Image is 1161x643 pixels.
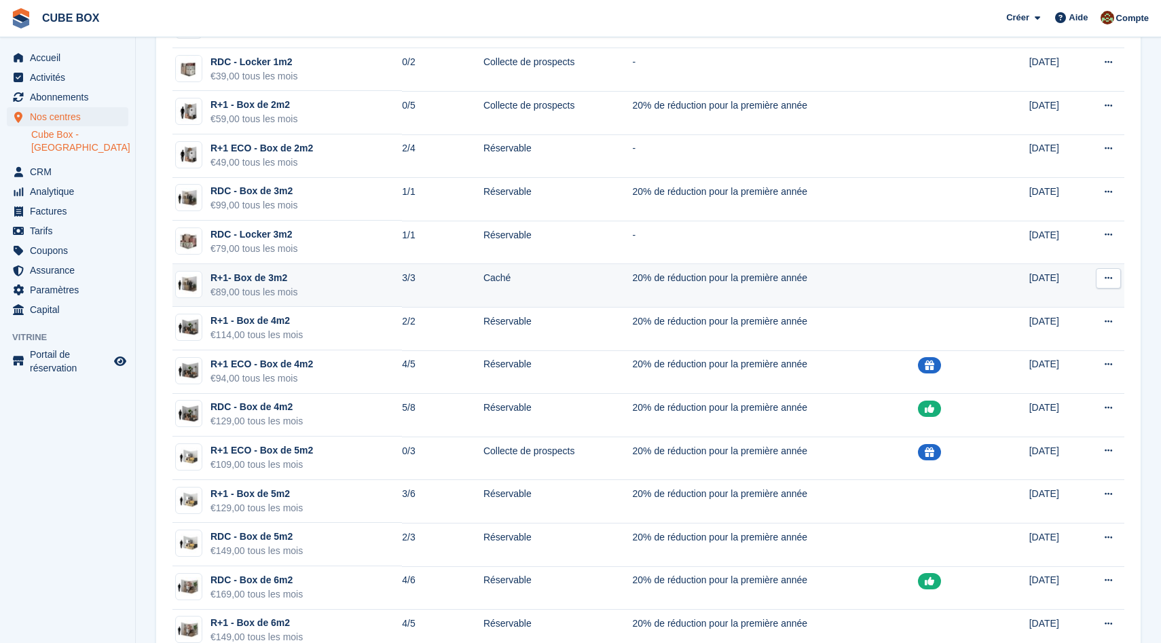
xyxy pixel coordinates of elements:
td: 20% de réduction pour la première année [633,350,918,394]
img: alex soubira [1101,11,1114,24]
img: 32-sqft-unit.jpg [176,274,202,294]
img: 40-sqft-unit.jpg [176,361,202,381]
td: Réservable [483,350,633,394]
td: Réservable [483,480,633,523]
td: [DATE] [1029,264,1078,308]
div: €149,00 tous les mois [210,544,303,558]
div: €129,00 tous les mois [210,501,303,515]
a: CUBE BOX [37,7,105,29]
div: RDC - Locker 1m2 [210,55,297,69]
td: Collecte de prospects [483,48,633,92]
img: 20-sqft-unit.jpg [176,145,202,165]
td: - [633,134,918,178]
td: [DATE] [1029,134,1078,178]
td: [DATE] [1029,48,1078,92]
a: menu [7,107,128,126]
img: Locker%20Small%20-%20Plain.jpg [176,56,202,81]
div: €39,00 tous les mois [210,69,297,84]
td: [DATE] [1029,178,1078,221]
div: €109,00 tous les mois [210,458,313,472]
a: menu [7,261,128,280]
td: [DATE] [1029,480,1078,523]
td: 20% de réduction pour la première année [633,178,918,221]
td: 5/8 [402,394,483,437]
td: 20% de réduction pour la première année [633,394,918,437]
div: €129,00 tous les mois [210,414,303,428]
div: R+1 ECO - Box de 4m2 [210,357,313,371]
td: 20% de réduction pour la première année [633,91,918,134]
img: locker-3.5m2-cube-box.jpg [176,228,202,254]
div: €89,00 tous les mois [210,285,297,299]
img: 40-sqft-unit.jpg [176,318,202,337]
td: [DATE] [1029,437,1078,480]
div: R+1 - Box de 5m2 [210,487,303,501]
td: [DATE] [1029,566,1078,610]
span: Compte [1116,12,1149,25]
td: [DATE] [1029,350,1078,394]
a: menu [7,241,128,260]
td: 20% de réduction pour la première année [633,523,918,566]
img: 50-sqft-unit.jpg [176,490,202,510]
div: R+1 ECO - Box de 5m2 [210,443,313,458]
img: 32-sqft-unit.jpg [176,188,202,208]
td: Réservable [483,221,633,264]
td: [DATE] [1029,394,1078,437]
span: Créer [1006,11,1029,24]
td: [DATE] [1029,307,1078,350]
img: 20-sqft-unit.jpg [176,102,202,122]
td: [DATE] [1029,523,1078,566]
a: menu [7,348,128,375]
div: R+1 - Box de 6m2 [210,616,303,630]
td: Réservable [483,523,633,566]
td: 2/3 [402,523,483,566]
td: Réservable [483,134,633,178]
div: €169,00 tous les mois [210,587,303,602]
a: menu [7,202,128,221]
td: 0/3 [402,437,483,480]
td: Caché [483,264,633,308]
span: Tarifs [30,221,111,240]
td: 1/1 [402,221,483,264]
div: R+1 - Box de 2m2 [210,98,297,112]
img: stora-icon-8386f47178a22dfd0bd8f6a31ec36ba5ce8667c1dd55bd0f319d3a0aa187defe.svg [11,8,31,29]
div: €79,00 tous les mois [210,242,297,256]
td: 4/5 [402,350,483,394]
td: 20% de réduction pour la première année [633,480,918,523]
td: 20% de réduction pour la première année [633,307,918,350]
a: Cube Box - [GEOGRAPHIC_DATA] [31,128,128,154]
a: Boutique d'aperçu [112,353,128,369]
span: Accueil [30,48,111,67]
td: 20% de réduction pour la première année [633,437,918,480]
a: menu [7,280,128,299]
td: Réservable [483,178,633,221]
span: Capital [30,300,111,319]
td: 4/6 [402,566,483,610]
a: menu [7,300,128,319]
div: R+1 - Box de 4m2 [210,314,303,328]
td: Réservable [483,307,633,350]
td: 20% de réduction pour la première année [633,566,918,610]
img: 40-sqft-unit.jpg [176,404,202,424]
a: menu [7,68,128,87]
span: Coupons [30,241,111,260]
span: Vitrine [12,331,135,344]
span: Analytique [30,182,111,201]
div: RDC - Locker 3m2 [210,227,297,242]
a: menu [7,182,128,201]
div: R+1 ECO - Box de 2m2 [210,141,313,155]
div: RDC - Box de 3m2 [210,184,297,198]
td: Collecte de prospects [483,437,633,480]
div: €59,00 tous les mois [210,112,297,126]
span: Factures [30,202,111,221]
a: menu [7,221,128,240]
td: - [633,221,918,264]
td: 2/4 [402,134,483,178]
span: Activités [30,68,111,87]
div: €94,00 tous les mois [210,371,313,386]
a: menu [7,162,128,181]
div: RDC - Box de 4m2 [210,400,303,414]
td: - [633,48,918,92]
td: [DATE] [1029,91,1078,134]
span: Assurance [30,261,111,280]
td: [DATE] [1029,221,1078,264]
